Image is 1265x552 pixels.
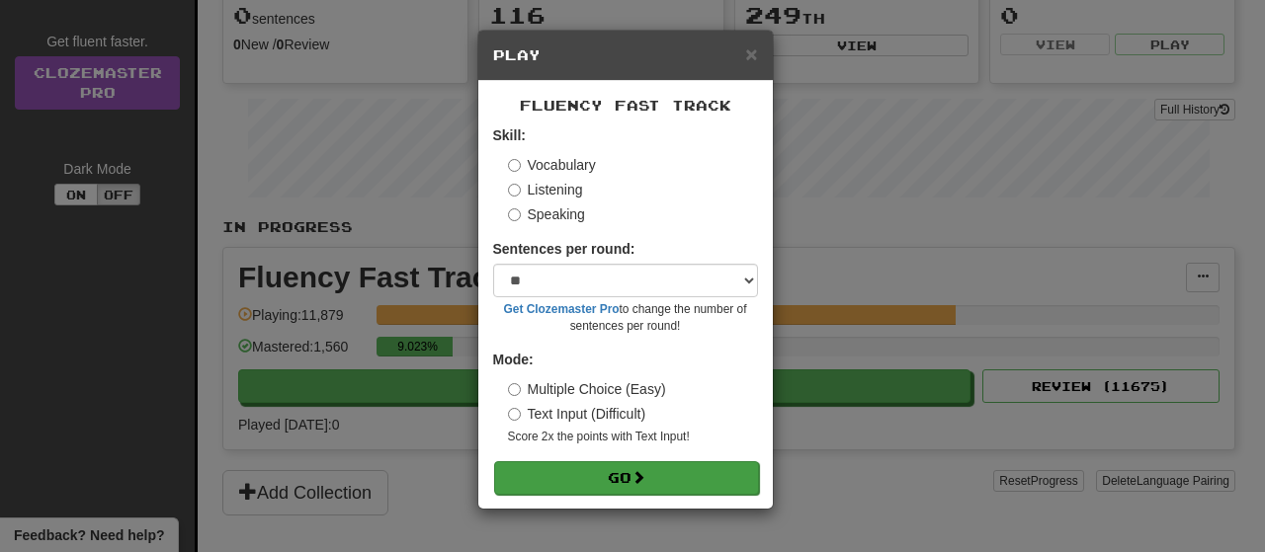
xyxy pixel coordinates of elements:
[508,180,583,199] label: Listening
[493,45,758,65] h5: Play
[508,208,521,221] input: Speaking
[508,159,521,172] input: Vocabulary
[493,127,526,143] strong: Skill:
[493,301,758,335] small: to change the number of sentences per round!
[508,184,521,197] input: Listening
[504,302,620,316] a: Get Clozemaster Pro
[493,352,534,367] strong: Mode:
[508,383,521,396] input: Multiple Choice (Easy)
[508,408,521,421] input: Text Input (Difficult)
[508,155,596,175] label: Vocabulary
[508,379,666,399] label: Multiple Choice (Easy)
[493,239,635,259] label: Sentences per round:
[745,43,757,64] button: Close
[520,97,731,114] span: Fluency Fast Track
[508,404,646,424] label: Text Input (Difficult)
[508,429,758,445] small: Score 2x the points with Text Input !
[508,204,585,224] label: Speaking
[494,461,759,495] button: Go
[745,42,757,65] span: ×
